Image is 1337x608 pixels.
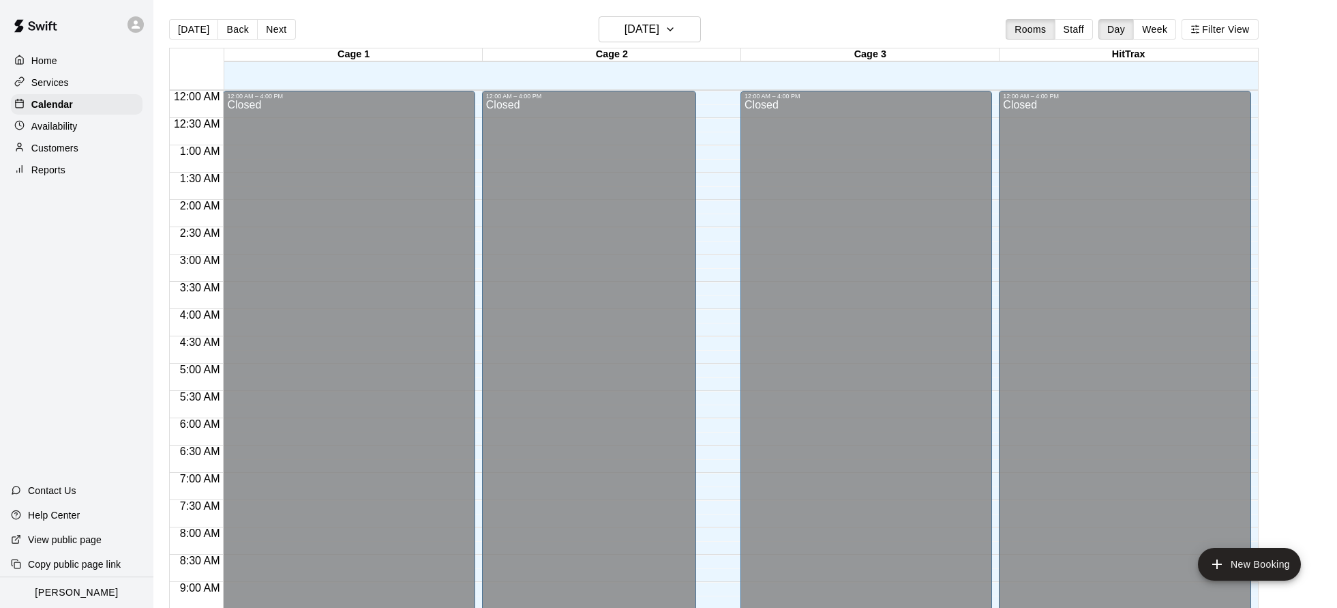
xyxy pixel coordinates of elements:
[227,93,470,100] div: 12:00 AM – 4:00 PM
[31,98,73,111] p: Calendar
[483,48,741,61] div: Cage 2
[625,20,659,39] h6: [DATE]
[11,116,142,136] a: Availability
[170,91,224,102] span: 12:00 AM
[28,484,76,497] p: Contact Us
[486,93,692,100] div: 12:00 AM – 4:00 PM
[1055,19,1094,40] button: Staff
[599,16,701,42] button: [DATE]
[1098,19,1134,40] button: Day
[177,418,224,430] span: 6:00 AM
[1000,48,1258,61] div: HitTrax
[31,119,78,133] p: Availability
[11,50,142,71] a: Home
[177,473,224,484] span: 7:00 AM
[28,533,102,547] p: View public page
[177,527,224,539] span: 8:00 AM
[169,19,218,40] button: [DATE]
[177,364,224,375] span: 5:00 AM
[177,145,224,157] span: 1:00 AM
[31,163,65,177] p: Reports
[257,19,295,40] button: Next
[177,446,224,457] span: 6:30 AM
[31,54,57,68] p: Home
[177,555,224,566] span: 8:30 AM
[177,173,224,184] span: 1:30 AM
[217,19,258,40] button: Back
[224,48,483,61] div: Cage 1
[177,391,224,403] span: 5:30 AM
[177,282,224,293] span: 3:30 AM
[177,309,224,321] span: 4:00 AM
[741,48,1000,61] div: Cage 3
[1003,93,1246,100] div: 12:00 AM – 4:00 PM
[1006,19,1055,40] button: Rooms
[11,72,142,93] a: Services
[170,118,224,130] span: 12:30 AM
[177,336,224,348] span: 4:30 AM
[28,508,80,522] p: Help Center
[1198,548,1301,581] button: add
[11,160,142,180] a: Reports
[177,227,224,239] span: 2:30 AM
[1182,19,1258,40] button: Filter View
[745,93,988,100] div: 12:00 AM – 4:00 PM
[11,138,142,158] a: Customers
[177,255,224,266] span: 3:00 AM
[177,500,224,512] span: 7:30 AM
[177,582,224,594] span: 9:00 AM
[35,585,118,600] p: [PERSON_NAME]
[11,94,142,115] a: Calendar
[31,141,78,155] p: Customers
[31,76,69,89] p: Services
[28,558,121,571] p: Copy public page link
[1133,19,1176,40] button: Week
[177,200,224,212] span: 2:00 AM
